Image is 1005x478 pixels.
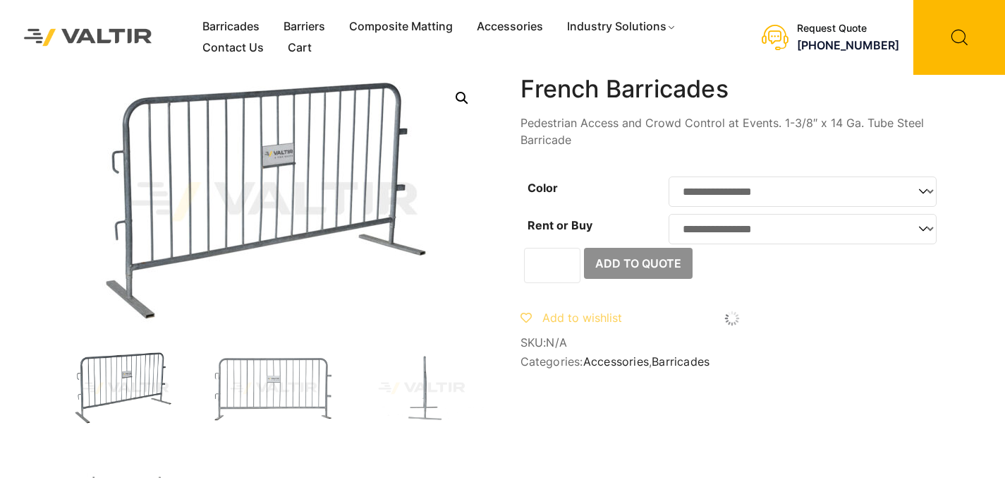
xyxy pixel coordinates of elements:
[358,350,485,426] img: FrenchBar_Side.jpg
[584,248,693,279] button: Add to Quote
[449,85,475,111] a: 🔍
[11,16,166,60] img: Valtir Rentals
[528,218,592,232] label: Rent or Buy
[520,114,944,148] p: Pedestrian Access and Crowd Control at Events. 1-3/8″ x 14 Ga. Tube Steel Barricade
[62,350,189,426] img: FrenchBar_3Q-1.jpg
[520,336,944,349] span: SKU:
[272,16,337,37] a: Barriers
[524,248,580,283] input: Product quantity
[797,23,899,35] div: Request Quote
[797,38,899,52] a: [PHONE_NUMBER]
[652,354,709,369] a: Barricades
[583,354,649,369] a: Accessories
[190,16,272,37] a: Barricades
[337,16,465,37] a: Composite Matting
[465,16,555,37] a: Accessories
[555,16,688,37] a: Industry Solutions
[276,37,324,59] a: Cart
[210,350,337,426] img: FrenchBar_Front-1.jpg
[546,335,567,349] span: N/A
[190,37,276,59] a: Contact Us
[528,181,558,195] label: Color
[520,75,944,104] h1: French Barricades
[520,355,944,369] span: Categories: ,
